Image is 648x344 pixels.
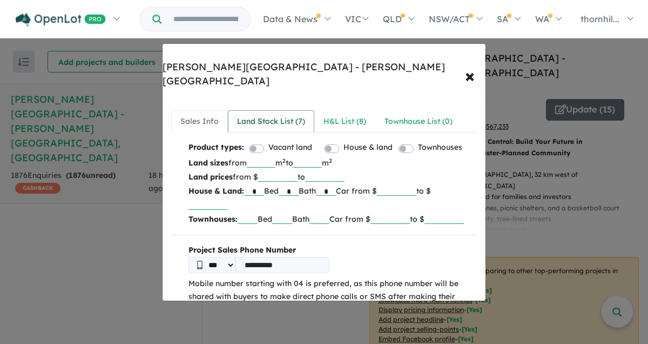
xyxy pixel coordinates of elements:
[268,141,312,154] label: Vacant land
[580,14,619,24] span: thornhil...
[329,157,332,164] sup: 2
[188,172,233,182] b: Land prices
[180,115,219,128] div: Sales Info
[188,277,469,316] p: Mobile number starting with 04 is preferred, as this phone number will be shared with buyers to m...
[188,156,469,170] p: from m to m
[188,158,228,168] b: Land sizes
[282,157,286,164] sup: 2
[16,13,106,27] img: Openlot PRO Logo White
[163,60,485,88] div: [PERSON_NAME][GEOGRAPHIC_DATA] - [PERSON_NAME][GEOGRAPHIC_DATA]
[188,184,469,212] p: Bed Bath Car from $ to $
[188,244,469,257] b: Project Sales Phone Number
[188,214,238,224] b: Townhouses:
[418,141,462,154] label: Townhouses
[188,141,244,156] b: Product types:
[188,186,244,196] b: House & Land:
[323,115,366,128] div: H&L List ( 8 )
[197,261,202,269] img: Phone icon
[384,115,453,128] div: Townhouse List ( 0 )
[188,212,469,226] p: Bed Bath Car from $ to $
[343,141,393,154] label: House & land
[465,64,475,87] span: ×
[188,170,469,184] p: from $ to
[237,115,305,128] div: Land Stock List ( 7 )
[164,8,248,31] input: Try estate name, suburb, builder or developer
